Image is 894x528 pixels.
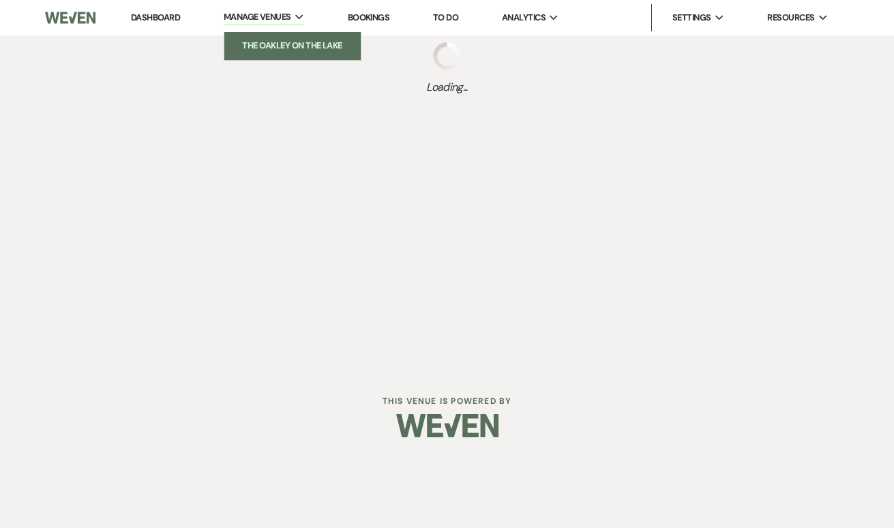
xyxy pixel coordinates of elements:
[224,10,291,24] span: Manage Venues
[231,39,354,53] li: The Oakley on the Lake
[131,12,180,23] a: Dashboard
[224,32,361,59] a: The Oakley on the Lake
[672,11,711,25] span: Settings
[396,402,498,450] img: Weven Logo
[45,3,96,32] img: Weven Logo
[767,11,814,25] span: Resources
[426,79,468,96] span: Loading...
[502,11,546,25] span: Analytics
[433,12,458,23] a: To Do
[433,42,460,70] img: loading spinner
[348,12,390,23] a: Bookings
